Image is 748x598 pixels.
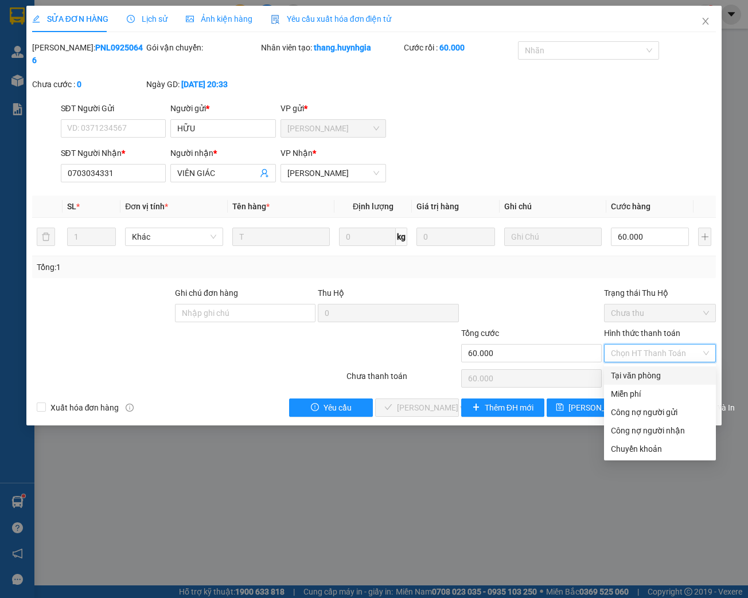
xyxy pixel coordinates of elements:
span: Cước hàng [611,202,650,211]
div: Người nhận [170,147,276,159]
span: VP Nhận: [PERSON_NAME] [87,37,158,43]
span: VP Nhận [280,148,313,158]
input: 0 [416,228,494,246]
img: logo [5,5,33,33]
span: edit [32,15,40,23]
span: clock-circle [127,15,135,23]
span: ĐT:02839204577, 02839201727, 02839204577 [5,65,83,76]
b: 0 [77,80,81,89]
div: Cước rồi : [404,41,516,54]
button: save[PERSON_NAME] thay đổi [547,398,630,417]
label: Hình thức thanh toán [604,329,680,338]
span: Ảnh kiện hàng [186,14,252,24]
input: Ghi Chú [504,228,602,246]
span: Phạm Ngũ Lão [287,120,379,137]
div: Công nợ người gửi [611,406,709,419]
span: ĐC: 275H [PERSON_NAME] [5,52,75,57]
div: Trạng thái Thu Hộ [604,287,716,299]
input: VD: Bàn, Ghế [232,228,330,246]
div: Người gửi [170,102,276,115]
span: Chưa thu [611,304,709,322]
div: SĐT Người Nhận [61,147,166,159]
span: Đơn vị tính [125,202,168,211]
b: 60.000 [439,43,465,52]
span: [PERSON_NAME] thay đổi [568,401,660,414]
span: user-add [260,169,269,178]
span: Khác [132,228,216,245]
span: ĐC: [PERSON_NAME] Nối Dài, Thôn Đông Dinh Xã [GEOGRAPHIC_DATA] [87,46,165,63]
span: Thêm ĐH mới [485,401,533,414]
button: exclamation-circleYêu cầu [289,398,373,417]
span: save [556,403,564,412]
div: Ngày GD: [146,78,258,91]
span: info-circle [126,404,134,412]
span: Tổng cước [461,329,499,338]
button: Close [689,6,722,38]
div: Nhân viên tạo: [261,41,402,54]
span: Lịch sử [127,14,167,24]
div: Cước gửi hàng sẽ được ghi vào công nợ của người nhận [604,421,716,440]
div: Tổng: 1 [37,261,290,273]
div: [PERSON_NAME]: [32,41,144,67]
input: Ghi chú đơn hàng [175,304,315,322]
span: Diên Khánh [287,165,379,182]
span: ---------------------------------------------- [25,79,147,88]
button: printer[PERSON_NAME] và In [633,398,716,417]
span: SL [67,202,76,211]
span: picture [186,15,194,23]
div: Miễn phí [611,388,709,400]
span: Yêu cầu xuất hóa đơn điện tử [271,14,392,24]
span: Yêu cầu [324,401,352,414]
div: Công nợ người nhận [611,424,709,437]
button: delete [37,228,55,246]
div: Gói vận chuyển: [146,41,258,54]
span: Chọn HT Thanh Toán [611,345,709,362]
button: plus [698,228,711,246]
label: Ghi chú đơn hàng [175,288,238,298]
button: plusThêm ĐH mới [461,398,545,417]
span: Giá trị hàng [416,202,459,211]
div: Cước gửi hàng sẽ được ghi vào công nợ của người gửi [604,403,716,421]
span: plus [472,403,480,412]
span: VP Gửi: [PERSON_NAME] [5,37,71,43]
strong: [PERSON_NAME] [67,14,137,25]
span: ĐT: 0878 791 791, 0258 629 6789 [87,65,155,76]
span: Thu Hộ [318,288,344,298]
b: thang.huynhgia [314,43,371,52]
th: Ghi chú [500,196,606,218]
span: Tên hàng [232,202,270,211]
div: Chưa cước : [32,78,144,91]
b: [DATE] 20:33 [181,80,228,89]
button: check[PERSON_NAME] và Giao hàng [375,398,459,417]
span: exclamation-circle [311,403,319,412]
span: close [701,17,710,26]
div: SĐT Người Gửi [61,102,166,115]
div: Tại văn phòng [611,369,709,382]
span: Định lượng [353,202,394,211]
div: Chưa thanh toán [345,370,459,390]
span: kg [396,228,407,246]
div: Chuyển khoản [611,443,709,455]
img: icon [271,15,280,24]
div: VP gửi [280,102,386,115]
span: SỬA ĐƠN HÀNG [32,14,108,24]
span: Xuất hóa đơn hàng [46,401,124,414]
